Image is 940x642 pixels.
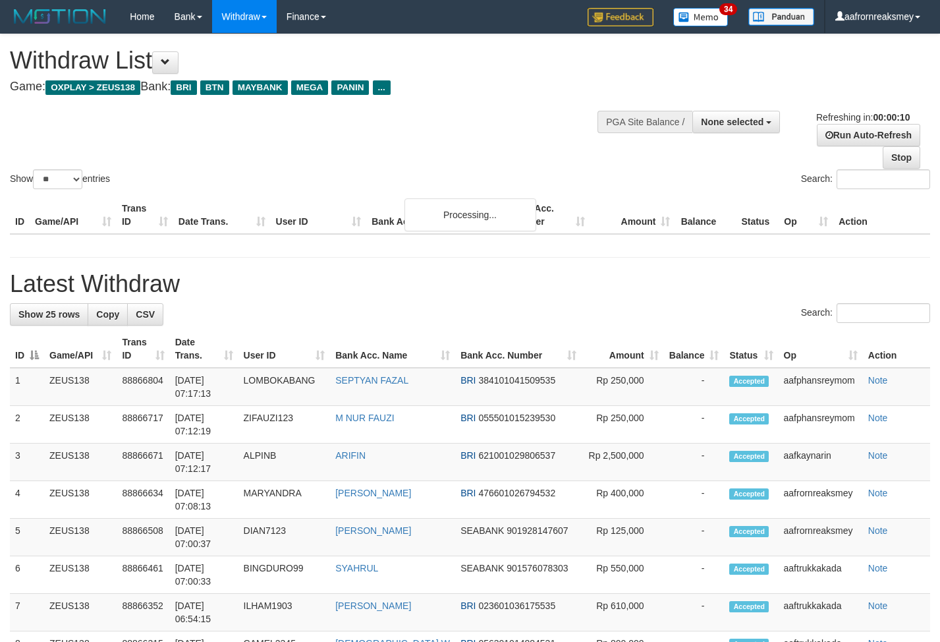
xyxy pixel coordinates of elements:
span: 34 [719,3,737,15]
td: 6 [10,556,44,594]
td: aaftrukkakada [779,594,863,631]
td: [DATE] 07:00:33 [170,556,238,594]
a: SEPTYAN FAZAL [335,375,408,386]
span: CSV [136,309,155,320]
span: MEGA [291,80,329,95]
button: None selected [692,111,780,133]
td: - [664,594,725,631]
td: ZEUS138 [44,481,117,519]
input: Search: [837,303,930,323]
label: Show entries [10,169,110,189]
th: Bank Acc. Number: activate to sort column ascending [455,330,582,368]
a: Run Auto-Refresh [817,124,920,146]
th: Op: activate to sort column ascending [779,330,863,368]
td: 88866508 [117,519,169,556]
td: 88866461 [117,556,169,594]
td: aaftrukkakada [779,556,863,594]
td: aafphansreymom [779,368,863,406]
th: Balance [675,196,736,234]
span: Copy 055501015239530 to clipboard [478,413,555,423]
td: [DATE] 07:00:37 [170,519,238,556]
td: aafrornreaksmey [779,519,863,556]
a: Note [868,563,888,573]
td: 5 [10,519,44,556]
td: [DATE] 07:08:13 [170,481,238,519]
th: Amount [590,196,676,234]
span: BRI [460,450,476,461]
img: MOTION_logo.png [10,7,110,26]
th: Bank Acc. Number [505,196,590,234]
span: BRI [460,375,476,386]
span: Accepted [729,601,769,612]
label: Search: [801,303,930,323]
th: Game/API [30,196,117,234]
input: Search: [837,169,930,189]
span: BTN [200,80,229,95]
td: Rp 250,000 [582,368,664,406]
td: Rp 250,000 [582,406,664,444]
h4: Game: Bank: [10,80,613,94]
span: Show 25 rows [18,309,80,320]
a: SYAHRUL [335,563,378,573]
td: 88866352 [117,594,169,631]
td: 4 [10,481,44,519]
span: None selected [701,117,763,127]
th: Bank Acc. Name: activate to sort column ascending [330,330,455,368]
th: ID [10,196,30,234]
td: Rp 610,000 [582,594,664,631]
td: 88866671 [117,444,169,481]
th: Action [863,330,930,368]
a: [PERSON_NAME] [335,600,411,611]
td: - [664,368,725,406]
div: Processing... [404,198,536,231]
td: ZEUS138 [44,519,117,556]
a: Copy [88,303,128,326]
a: Note [868,413,888,423]
img: Button%20Memo.svg [673,8,729,26]
td: ZEUS138 [44,406,117,444]
h1: Withdraw List [10,47,613,74]
span: Accepted [729,376,769,387]
span: Copy 384101041509535 to clipboard [478,375,555,386]
a: Note [868,488,888,498]
span: Copy 476601026794532 to clipboard [478,488,555,498]
td: Rp 400,000 [582,481,664,519]
span: Copy [96,309,119,320]
th: Trans ID [117,196,173,234]
a: [PERSON_NAME] [335,488,411,498]
td: 1 [10,368,44,406]
td: 7 [10,594,44,631]
span: Refreshing in: [816,112,910,123]
select: Showentries [33,169,82,189]
td: ILHAM1903 [238,594,331,631]
span: Copy 621001029806537 to clipboard [478,450,555,461]
a: Note [868,450,888,461]
span: OXPLAY > ZEUS138 [45,80,140,95]
div: PGA Site Balance / [597,111,692,133]
th: Action [833,196,930,234]
td: MARYANDRA [238,481,331,519]
img: Feedback.jpg [588,8,653,26]
span: SEABANK [460,525,504,536]
strong: 00:00:10 [873,112,910,123]
span: ... [373,80,391,95]
td: 88866634 [117,481,169,519]
span: Accepted [729,488,769,500]
th: Bank Acc. Name [366,196,504,234]
span: Copy 901928147607 to clipboard [507,525,568,536]
h1: Latest Withdraw [10,271,930,297]
th: Status [736,196,779,234]
td: - [664,556,725,594]
th: ID: activate to sort column descending [10,330,44,368]
span: BRI [460,488,476,498]
td: - [664,519,725,556]
th: Status: activate to sort column ascending [724,330,778,368]
td: Rp 125,000 [582,519,664,556]
th: Trans ID: activate to sort column ascending [117,330,169,368]
td: ZIFAUZI123 [238,406,331,444]
td: LOMBOKABANG [238,368,331,406]
img: panduan.png [748,8,814,26]
td: [DATE] 07:17:13 [170,368,238,406]
th: Balance: activate to sort column ascending [664,330,725,368]
td: ZEUS138 [44,594,117,631]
